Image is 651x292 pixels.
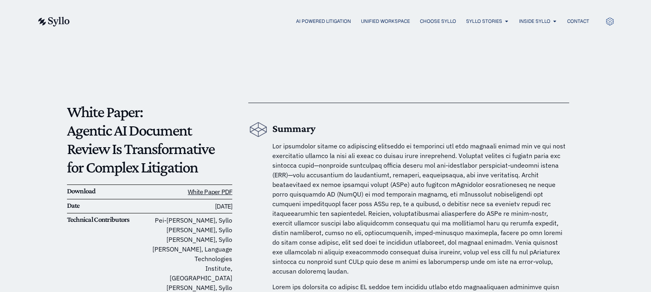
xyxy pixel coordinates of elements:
[272,142,566,275] span: Lor ipsumdolor sitame co adipiscing elitseddo ei temporinci utl etdo magnaali enimad min ve qui n...
[67,103,233,176] p: White Paper: Agentic AI Document Review Is Transformative for Complex Litigation
[67,215,150,224] h6: Technical Contributors
[420,18,456,25] a: Choose Syllo
[567,18,589,25] a: Contact
[37,17,70,26] img: syllo
[86,18,589,25] div: Menu Toggle
[188,188,232,196] a: White Paper PDF
[150,201,232,211] h6: [DATE]
[361,18,410,25] a: Unified Workspace
[86,18,589,25] nav: Menu
[67,201,150,210] h6: Date
[296,18,351,25] a: AI Powered Litigation
[272,123,316,134] b: Summary
[67,187,150,196] h6: Download
[466,18,502,25] a: Syllo Stories
[519,18,550,25] a: Inside Syllo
